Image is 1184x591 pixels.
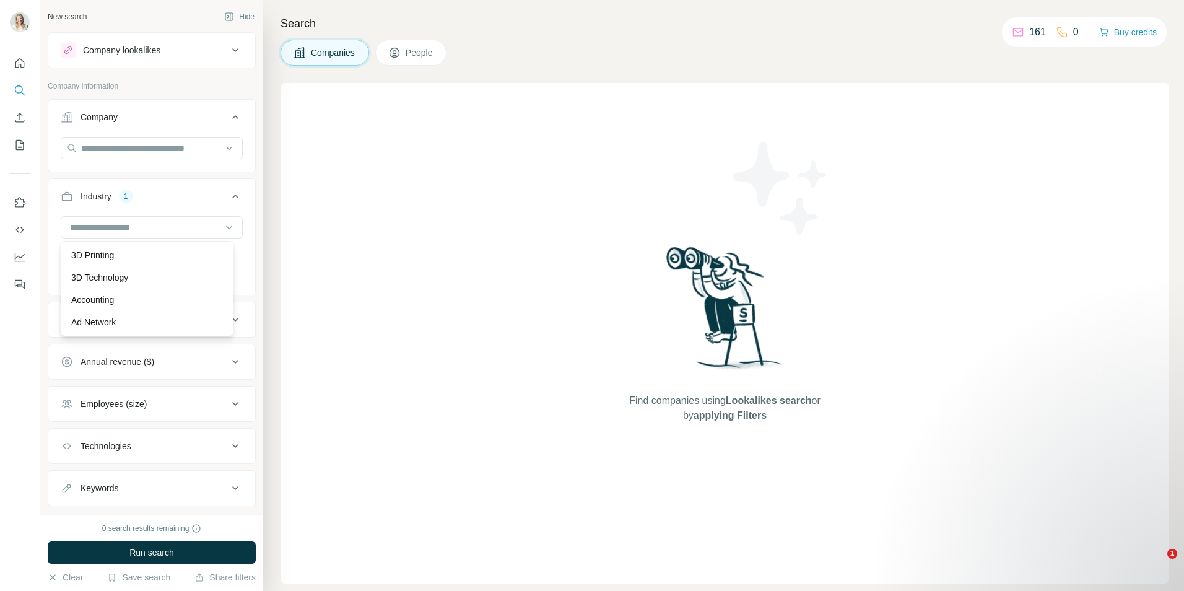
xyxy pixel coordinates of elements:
[281,15,1169,32] h4: Search
[48,11,87,22] div: New search
[10,79,30,102] button: Search
[129,546,174,559] span: Run search
[83,44,160,56] div: Company lookalikes
[81,356,154,368] div: Annual revenue ($)
[48,102,255,137] button: Company
[1142,549,1172,579] iframe: Intercom live chat
[81,440,131,452] div: Technologies
[48,182,255,216] button: Industry1
[10,134,30,156] button: My lists
[215,7,263,26] button: Hide
[406,46,434,59] span: People
[1167,549,1177,559] span: 1
[625,393,824,423] span: Find companies using or by
[71,294,114,306] p: Accounting
[48,541,256,564] button: Run search
[1099,24,1157,41] button: Buy credits
[725,133,837,244] img: Surfe Illustration - Stars
[10,191,30,214] button: Use Surfe on LinkedIn
[661,243,790,382] img: Surfe Illustration - Woman searching with binoculars
[694,410,767,421] span: applying Filters
[1029,25,1046,40] p: 161
[102,523,202,534] div: 0 search results remaining
[726,395,812,406] span: Lookalikes search
[1073,25,1079,40] p: 0
[10,273,30,295] button: Feedback
[311,46,356,59] span: Companies
[48,35,255,65] button: Company lookalikes
[48,571,83,584] button: Clear
[48,389,255,419] button: Employees (size)
[107,571,170,584] button: Save search
[10,246,30,268] button: Dashboard
[48,431,255,461] button: Technologies
[71,249,114,261] p: 3D Printing
[48,473,255,503] button: Keywords
[10,107,30,129] button: Enrich CSV
[10,219,30,241] button: Use Surfe API
[81,111,118,123] div: Company
[81,482,118,494] div: Keywords
[10,52,30,74] button: Quick start
[81,190,111,203] div: Industry
[194,571,256,584] button: Share filters
[71,271,128,284] p: 3D Technology
[48,81,256,92] p: Company information
[10,12,30,32] img: Avatar
[119,191,133,202] div: 1
[81,398,147,410] div: Employees (size)
[71,316,116,328] p: Ad Network
[48,305,255,335] button: HQ location
[48,347,255,377] button: Annual revenue ($)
